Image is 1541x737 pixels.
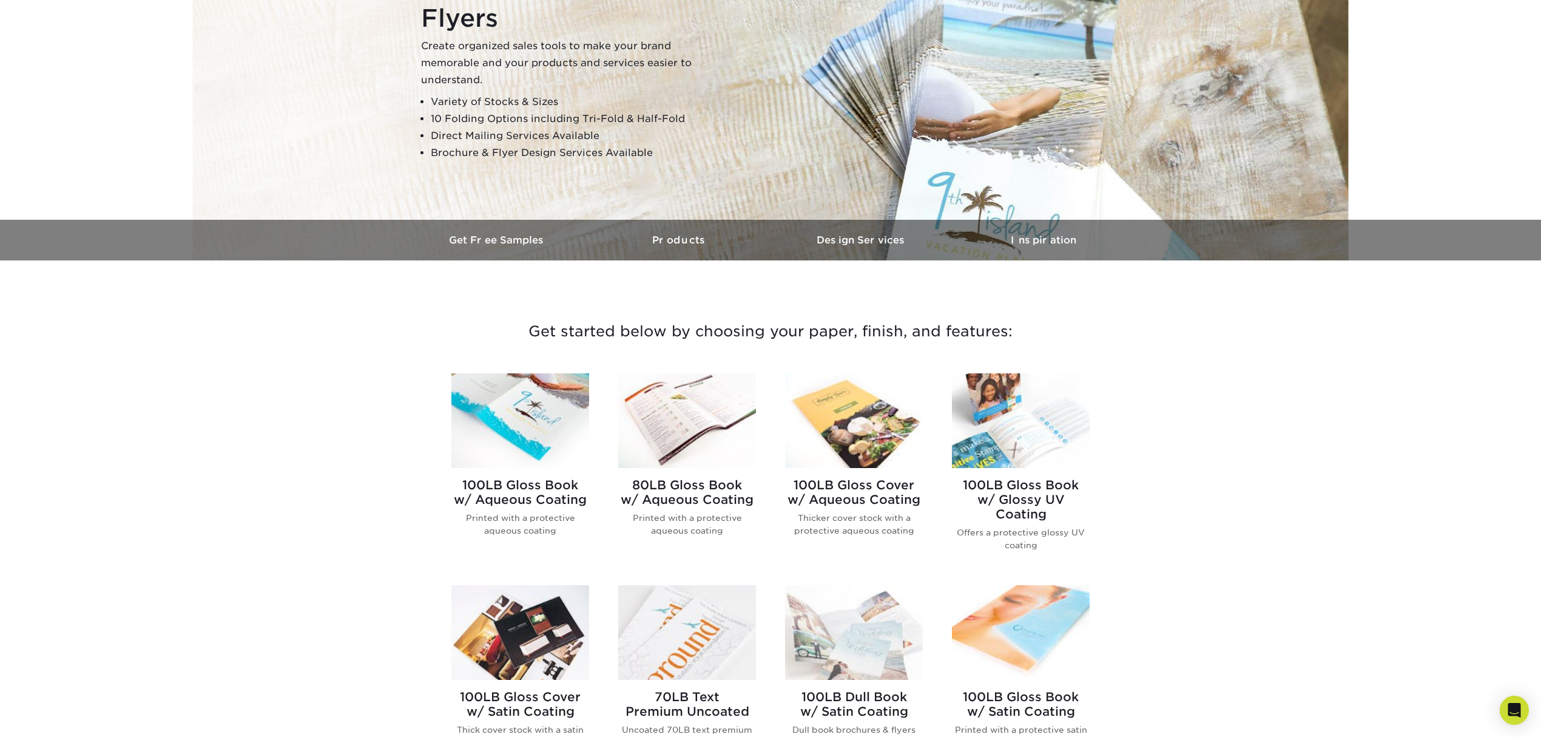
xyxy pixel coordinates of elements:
[431,144,724,161] li: Brochure & Flyer Design Services Available
[451,512,589,537] p: Printed with a protective aqueous coating
[451,585,589,680] img: 100LB Gloss Cover<br/>w/ Satin Coating Brochures & Flyers
[953,220,1135,260] a: Inspiration
[618,373,756,571] a: 80LB Gloss Book<br/>w/ Aqueous Coating Brochures & Flyers 80LB Gloss Bookw/ Aqueous Coating Print...
[406,234,588,246] h3: Get Free Samples
[618,512,756,537] p: Printed with a protective aqueous coating
[406,220,588,260] a: Get Free Samples
[588,234,770,246] h3: Products
[451,478,589,507] h2: 100LB Gloss Book w/ Aqueous Coating
[785,690,923,719] h2: 100LB Dull Book w/ Satin Coating
[588,220,770,260] a: Products
[421,38,724,89] p: Create organized sales tools to make your brand memorable and your products and services easier t...
[785,373,923,468] img: 100LB Gloss Cover<br/>w/ Aqueous Coating Brochures & Flyers
[1500,696,1529,725] div: Open Intercom Messenger
[952,373,1090,468] img: 100LB Gloss Book<br/>w/ Glossy UV Coating Brochures & Flyers
[952,690,1090,719] h2: 100LB Gloss Book w/ Satin Coating
[770,220,953,260] a: Design Services
[431,127,724,144] li: Direct Mailing Services Available
[618,478,756,507] h2: 80LB Gloss Book w/ Aqueous Coating
[451,373,589,571] a: 100LB Gloss Book<br/>w/ Aqueous Coating Brochures & Flyers 100LB Gloss Bookw/ Aqueous Coating Pri...
[952,585,1090,680] img: 100LB Gloss Book<br/>w/ Satin Coating Brochures & Flyers
[785,478,923,507] h2: 100LB Gloss Cover w/ Aqueous Coating
[618,373,756,468] img: 80LB Gloss Book<br/>w/ Aqueous Coating Brochures & Flyers
[952,526,1090,551] p: Offers a protective glossy UV coating
[431,93,724,110] li: Variety of Stocks & Sizes
[785,585,923,680] img: 100LB Dull Book<br/>w/ Satin Coating Brochures & Flyers
[785,512,923,537] p: Thicker cover stock with a protective aqueous coating
[618,585,756,680] img: 70LB Text<br/>Premium Uncoated Brochures & Flyers
[451,373,589,468] img: 100LB Gloss Book<br/>w/ Aqueous Coating Brochures & Flyers
[953,234,1135,246] h3: Inspiration
[770,234,953,246] h3: Design Services
[952,478,1090,521] h2: 100LB Gloss Book w/ Glossy UV Coating
[952,373,1090,571] a: 100LB Gloss Book<br/>w/ Glossy UV Coating Brochures & Flyers 100LB Gloss Bookw/ Glossy UV Coating...
[431,110,724,127] li: 10 Folding Options including Tri-Fold & Half-Fold
[416,304,1125,359] h3: Get started below by choosing your paper, finish, and features:
[785,373,923,571] a: 100LB Gloss Cover<br/>w/ Aqueous Coating Brochures & Flyers 100LB Gloss Coverw/ Aqueous Coating T...
[451,690,589,719] h2: 100LB Gloss Cover w/ Satin Coating
[618,690,756,719] h2: 70LB Text Premium Uncoated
